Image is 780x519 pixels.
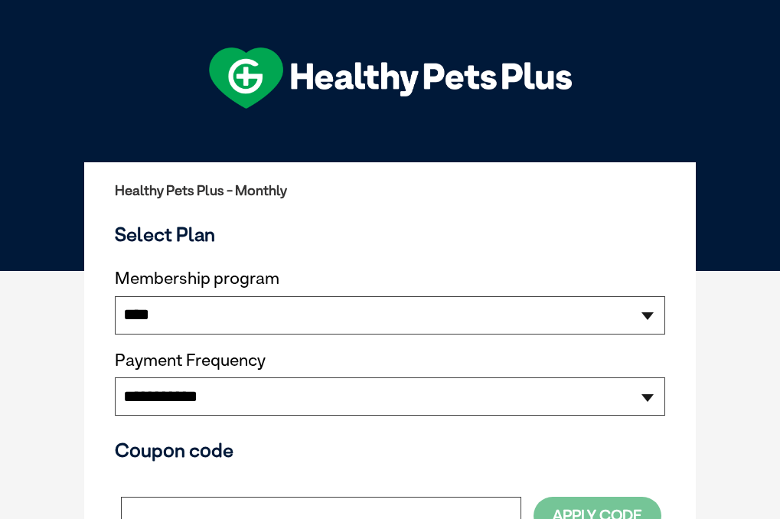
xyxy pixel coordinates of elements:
[209,47,572,109] img: hpp-logo-landscape-green-white.png
[115,183,665,198] h2: Healthy Pets Plus - Monthly
[115,351,266,370] label: Payment Frequency
[115,439,665,462] h3: Coupon code
[115,223,665,246] h3: Select Plan
[115,269,665,289] label: Membership program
